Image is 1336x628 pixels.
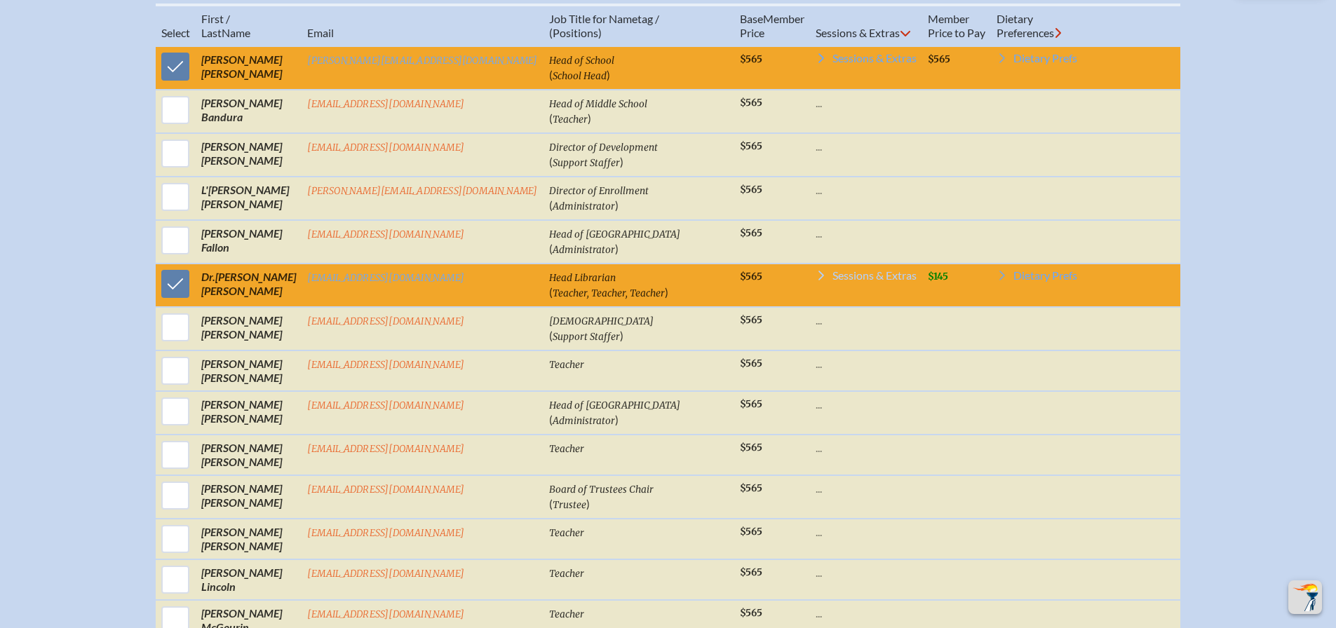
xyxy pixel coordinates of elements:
[307,527,464,539] a: [EMAIL_ADDRESS][DOMAIN_NAME]
[615,198,619,212] span: )
[816,482,917,496] p: ...
[307,443,464,455] a: [EMAIL_ADDRESS][DOMAIN_NAME]
[740,53,762,65] span: $565
[549,242,553,255] span: (
[997,270,1077,287] a: Dietary Prefs
[549,155,553,168] span: (
[196,133,302,177] td: [PERSON_NAME] [PERSON_NAME]
[928,53,950,65] span: $565
[549,68,553,81] span: (
[549,608,584,620] span: Teacher
[549,315,654,327] span: [DEMOGRAPHIC_DATA]
[922,5,991,46] th: Member Price to Pay
[196,559,302,600] td: [PERSON_NAME] Lincoln
[991,5,1102,46] th: Diet
[553,200,615,212] span: Administrator
[553,244,615,256] span: Administrator
[196,90,302,133] td: [PERSON_NAME] Bandura
[553,114,588,125] span: Teacher
[307,315,464,327] a: [EMAIL_ADDRESS][DOMAIN_NAME]
[196,220,302,264] td: [PERSON_NAME] Fallon
[549,400,680,411] span: Head of [GEOGRAPHIC_DATA]
[665,285,668,299] span: )
[816,270,917,287] a: Sessions & Extras
[816,53,917,69] a: Sessions & Extras
[196,264,302,307] td: [PERSON_NAME] [PERSON_NAME]
[549,527,584,539] span: Teacher
[740,357,762,369] span: $565
[734,5,810,46] th: Memb
[615,242,619,255] span: )
[740,566,762,578] span: $565
[740,26,764,39] span: Price
[816,226,917,240] p: ...
[740,97,762,109] span: $565
[196,46,302,90] td: [PERSON_NAME] [PERSON_NAME]
[928,271,948,282] span: $145
[307,185,537,197] a: [PERSON_NAME][EMAIL_ADDRESS][DOMAIN_NAME]
[1013,53,1077,64] span: Dietary Prefs
[549,272,616,284] span: Head Librarian
[549,111,553,125] span: (
[1291,583,1319,611] img: To the top
[816,606,917,620] p: ...
[549,568,584,580] span: Teacher
[307,142,464,153] a: [EMAIL_ADDRESS][DOMAIN_NAME]
[795,12,804,25] span: er
[549,285,553,299] span: (
[549,443,584,455] span: Teacher
[549,98,647,110] span: Head of Middle School
[549,198,553,212] span: (
[740,271,762,282] span: $565
[201,26,222,39] span: Last
[1288,580,1322,614] button: Scroll Top
[196,307,302,350] td: [PERSON_NAME] [PERSON_NAME]
[740,140,762,152] span: $565
[307,272,464,284] a: [EMAIL_ADDRESS][DOMAIN_NAME]
[816,183,917,197] p: ...
[549,142,658,153] span: Director of Development
[740,482,762,494] span: $565
[302,5,543,46] th: Email
[161,26,190,39] span: Select
[196,350,302,391] td: [PERSON_NAME] [PERSON_NAME]
[740,607,762,619] span: $565
[544,5,734,46] th: Job Title for Nametag / (Positions)
[549,329,553,342] span: (
[816,525,917,539] p: ...
[307,568,464,580] a: [EMAIL_ADDRESS][DOMAIN_NAME]
[832,53,917,64] span: Sessions & Extras
[816,357,917,371] p: ...
[997,12,1054,39] span: ary Preferences
[196,475,302,519] td: [PERSON_NAME] [PERSON_NAME]
[586,497,590,510] span: )
[816,441,917,455] p: ...
[307,228,464,240] a: [EMAIL_ADDRESS][DOMAIN_NAME]
[740,442,762,453] span: $565
[620,329,623,342] span: )
[549,484,654,496] span: Board of Trustees Chair
[553,157,620,169] span: Support Staffer
[549,413,553,426] span: (
[553,415,615,427] span: Administrator
[816,139,917,153] p: ...
[549,497,553,510] span: (
[740,12,763,25] span: Base
[740,227,762,239] span: $565
[810,5,922,46] th: Sessions & Extras
[196,5,302,46] th: Name
[553,499,586,511] span: Trustee
[201,270,215,283] span: Dr.
[816,566,917,580] p: ...
[201,12,230,25] span: First /
[549,55,614,67] span: Head of School
[553,70,607,82] span: School Head
[553,331,620,343] span: Support Staffer
[740,314,762,326] span: $565
[307,55,537,67] a: [PERSON_NAME][EMAIL_ADDRESS][DOMAIN_NAME]
[740,398,762,410] span: $565
[307,484,464,496] a: [EMAIL_ADDRESS][DOMAIN_NAME]
[307,400,464,411] a: [EMAIL_ADDRESS][DOMAIN_NAME]
[832,270,917,281] span: Sessions & Extras
[307,98,464,110] a: [EMAIL_ADDRESS][DOMAIN_NAME]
